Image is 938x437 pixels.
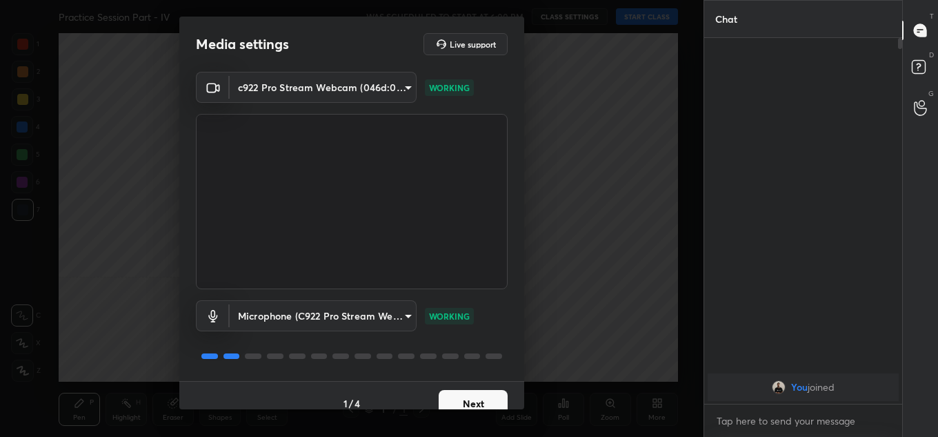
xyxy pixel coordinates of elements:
[349,396,353,411] h4: /
[429,310,470,322] p: WORKING
[230,72,417,103] div: c922 Pro Stream Webcam (046d:085c)
[704,1,748,37] p: Chat
[929,50,934,60] p: D
[930,11,934,21] p: T
[343,396,348,411] h4: 1
[772,380,786,394] img: 6da85954e4d94dd18dd5c6a481ba3d11.jpg
[450,40,496,48] h5: Live support
[928,88,934,99] p: G
[439,390,508,418] button: Next
[429,81,470,94] p: WORKING
[355,396,360,411] h4: 4
[704,371,902,404] div: grid
[230,300,417,331] div: c922 Pro Stream Webcam (046d:085c)
[196,35,289,53] h2: Media settings
[808,382,835,393] span: joined
[791,382,808,393] span: You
